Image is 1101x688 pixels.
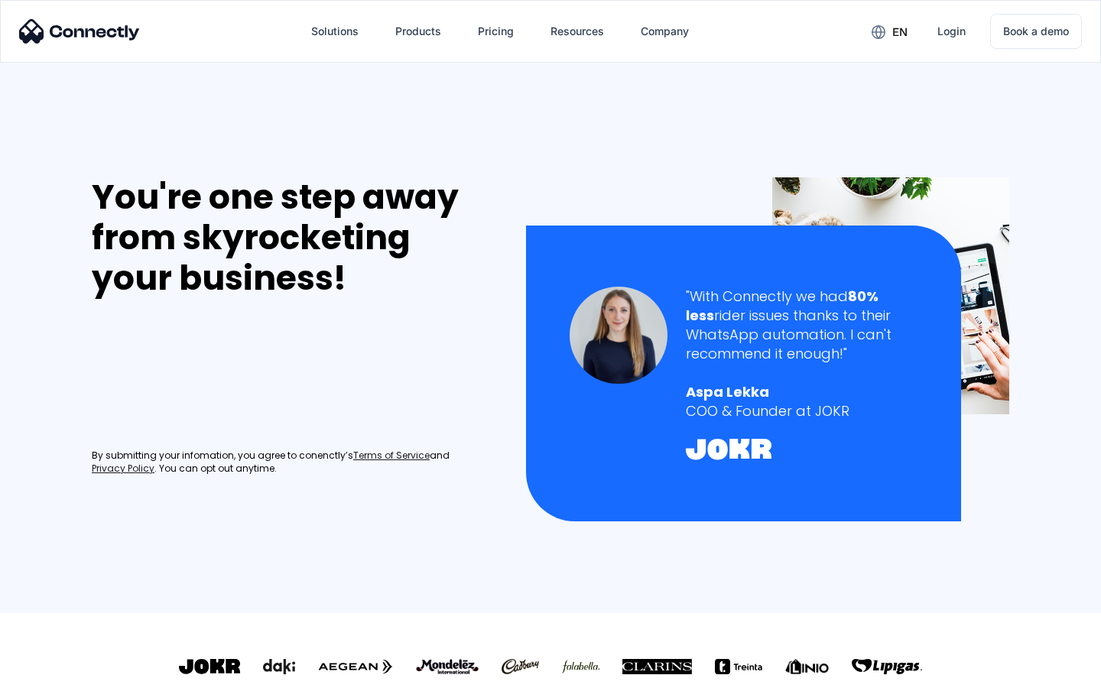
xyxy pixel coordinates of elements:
a: Login [925,13,978,50]
div: Pricing [478,21,514,42]
strong: Aspa Lekka [686,382,769,401]
iframe: Form 0 [92,316,321,431]
a: Terms of Service [353,449,430,462]
a: Privacy Policy [92,462,154,475]
div: Company [628,13,701,50]
div: By submitting your infomation, you agree to conenctly’s and . You can opt out anytime. [92,449,494,475]
div: Resources [538,13,616,50]
a: Pricing [466,13,526,50]
div: Products [395,21,441,42]
div: You're one step away from skyrocketing your business! [92,177,494,298]
div: Login [937,21,966,42]
div: Solutions [311,21,359,42]
div: COO & Founder at JOKR [686,401,917,420]
div: Resources [550,21,604,42]
img: Connectly Logo [19,19,140,44]
strong: 80% less [686,287,879,325]
div: Company [641,21,689,42]
ul: Language list [31,661,92,683]
div: en [892,21,908,43]
div: "With Connectly we had rider issues thanks to their WhatsApp automation. I can't recommend it eno... [686,287,917,364]
a: Book a demo [990,14,1082,49]
div: Solutions [299,13,371,50]
div: Products [383,13,453,50]
div: en [859,20,919,43]
aside: Language selected: English [15,661,92,683]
